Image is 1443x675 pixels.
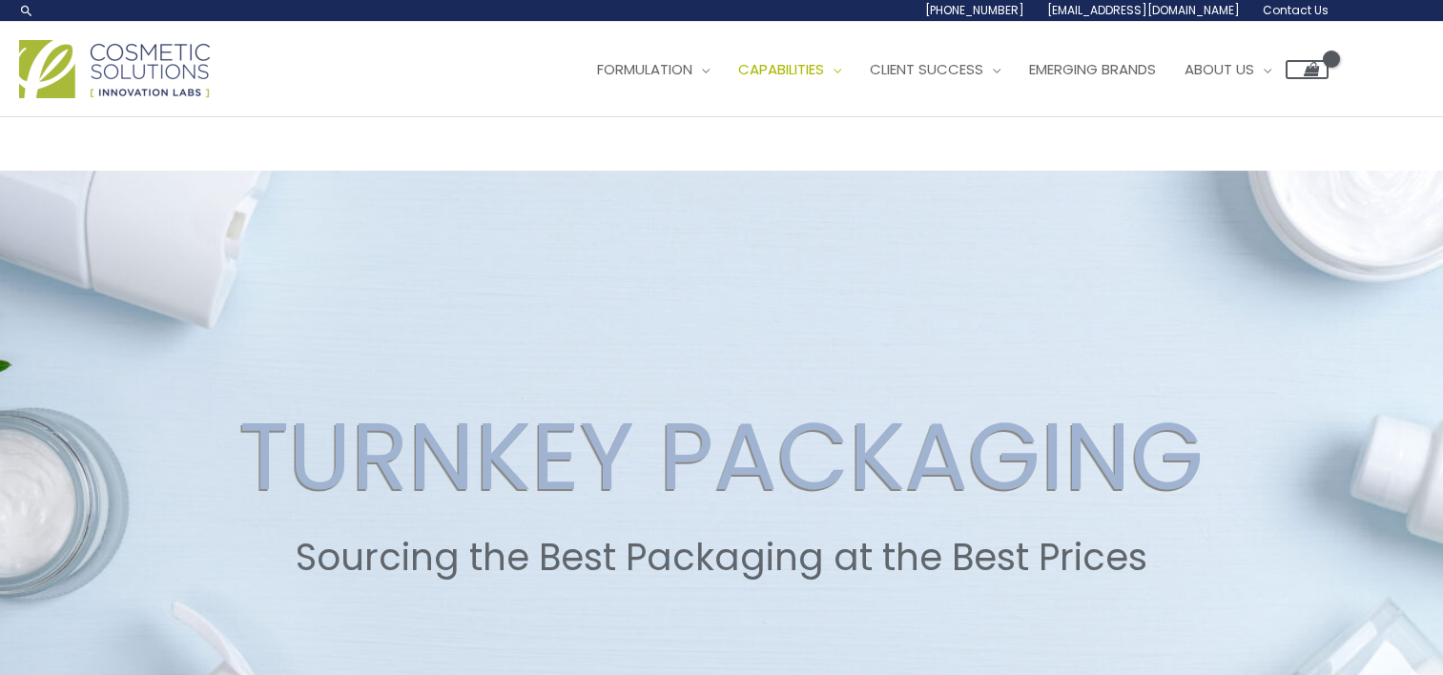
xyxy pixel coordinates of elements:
nav: Site Navigation [568,41,1329,98]
span: About Us [1185,59,1254,79]
span: Formulation [597,59,692,79]
h2: TURNKEY PACKAGING [18,400,1425,513]
a: About Us [1170,41,1286,98]
span: Emerging Brands [1029,59,1156,79]
span: Client Success [870,59,983,79]
a: Emerging Brands [1015,41,1170,98]
h2: Sourcing the Best Packaging at the Best Prices [18,536,1425,580]
a: View Shopping Cart, empty [1286,60,1329,79]
span: [EMAIL_ADDRESS][DOMAIN_NAME] [1047,2,1240,18]
a: Capabilities [724,41,855,98]
a: Formulation [583,41,724,98]
a: Search icon link [19,3,34,18]
span: Contact Us [1263,2,1329,18]
span: [PHONE_NUMBER] [925,2,1024,18]
span: Capabilities [738,59,824,79]
img: Cosmetic Solutions Logo [19,40,210,98]
a: Client Success [855,41,1015,98]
